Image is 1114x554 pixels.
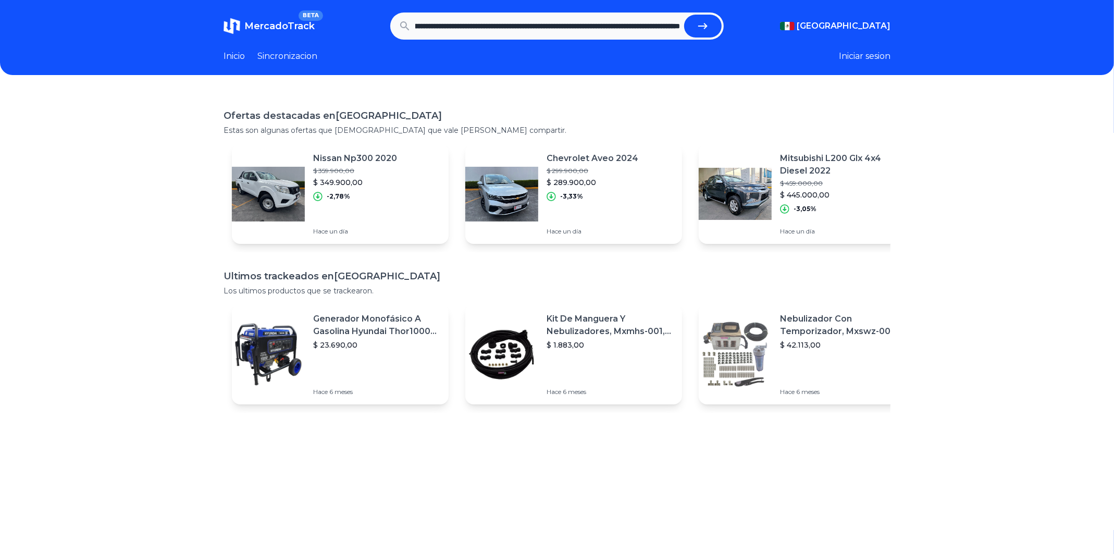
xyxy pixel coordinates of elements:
[224,50,245,63] a: Inicio
[699,304,915,404] a: Featured imageNebulizador Con Temporizador, Mxswz-009, 50m, 40 Boquillas$ 42.113,00Hace 6 meses
[232,144,449,244] a: Featured imageNissan Np300 2020$ 359.900,00$ 349.900,00-2,78%Hace un día
[465,304,682,404] a: Featured imageKit De Manguera Y Nebulizadores, Mxmhs-001, 6m, 6 Tees, 8 Bo$ 1.883,00Hace 6 meses
[780,388,907,396] p: Hace 6 meses
[547,388,674,396] p: Hace 6 meses
[465,318,538,391] img: Featured image
[313,227,397,236] p: Hace un día
[780,20,890,32] button: [GEOGRAPHIC_DATA]
[699,318,772,391] img: Featured image
[547,152,638,165] p: Chevrolet Aveo 2024
[547,227,638,236] p: Hace un día
[699,144,915,244] a: Featured imageMitsubishi L200 Glx 4x4 Diesel 2022$ 459.000,00$ 445.000,00-3,05%Hace un día
[224,18,240,34] img: MercadoTrack
[232,157,305,230] img: Featured image
[839,50,890,63] button: Iniciar sesion
[780,152,907,177] p: Mitsubishi L200 Glx 4x4 Diesel 2022
[257,50,317,63] a: Sincronizacion
[780,22,795,30] img: Mexico
[547,313,674,338] p: Kit De Manguera Y Nebulizadores, Mxmhs-001, 6m, 6 Tees, 8 Bo
[547,340,674,350] p: $ 1.883,00
[780,179,907,188] p: $ 459.000,00
[224,125,890,136] p: Estas son algunas ofertas que [DEMOGRAPHIC_DATA] que vale [PERSON_NAME] compartir.
[224,108,890,123] h1: Ofertas destacadas en [GEOGRAPHIC_DATA]
[780,190,907,200] p: $ 445.000,00
[797,20,890,32] span: [GEOGRAPHIC_DATA]
[232,304,449,404] a: Featured imageGenerador Monofásico A Gasolina Hyundai Thor10000 P 11.5 Kw$ 23.690,00Hace 6 meses
[224,286,890,296] p: Los ultimos productos que se trackearon.
[327,192,350,201] p: -2,78%
[780,340,907,350] p: $ 42.113,00
[313,177,397,188] p: $ 349.900,00
[224,18,315,34] a: MercadoTrackBETA
[299,10,323,21] span: BETA
[780,313,907,338] p: Nebulizador Con Temporizador, Mxswz-009, 50m, 40 Boquillas
[313,167,397,175] p: $ 359.900,00
[313,388,440,396] p: Hace 6 meses
[244,20,315,32] span: MercadoTrack
[465,157,538,230] img: Featured image
[547,177,638,188] p: $ 289.900,00
[232,318,305,391] img: Featured image
[313,340,440,350] p: $ 23.690,00
[780,227,907,236] p: Hace un día
[547,167,638,175] p: $ 299.900,00
[699,157,772,230] img: Featured image
[313,152,397,165] p: Nissan Np300 2020
[224,269,890,284] h1: Ultimos trackeados en [GEOGRAPHIC_DATA]
[313,313,440,338] p: Generador Monofásico A Gasolina Hyundai Thor10000 P 11.5 Kw
[560,192,583,201] p: -3,33%
[794,205,816,213] p: -3,05%
[465,144,682,244] a: Featured imageChevrolet Aveo 2024$ 299.900,00$ 289.900,00-3,33%Hace un día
